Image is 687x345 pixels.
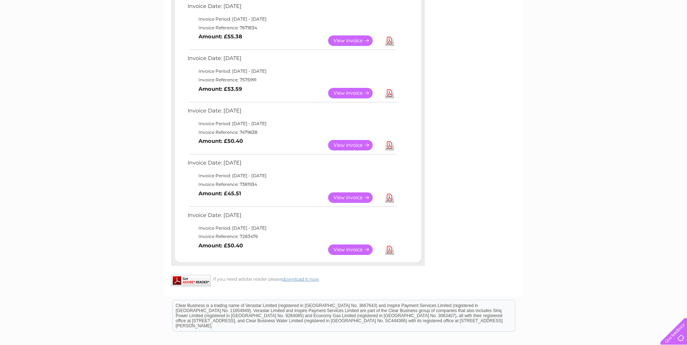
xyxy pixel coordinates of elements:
a: View [328,192,381,203]
a: Contact [639,31,657,36]
a: Download [385,192,394,203]
b: Amount: £45.51 [198,190,241,197]
a: Log out [663,31,680,36]
a: Energy [578,31,594,36]
td: Invoice Date: [DATE] [186,106,398,119]
td: Invoice Period: [DATE] - [DATE] [186,119,398,128]
b: Amount: £50.40 [198,138,243,144]
a: download it now [282,276,319,282]
td: Invoice Reference: 7479638 [186,128,398,137]
a: View [328,35,381,46]
td: Invoice Period: [DATE] - [DATE] [186,15,398,24]
a: View [328,244,381,255]
b: Amount: £53.59 [198,86,242,92]
a: View [328,88,381,98]
td: Invoice Date: [DATE] [186,54,398,67]
img: logo.png [24,19,61,41]
a: Download [385,140,394,150]
td: Invoice Reference: 7671834 [186,24,398,32]
td: Invoice Period: [DATE] - [DATE] [186,67,398,76]
a: 0333 014 3131 [550,4,600,13]
td: Invoice Date: [DATE] [186,158,398,171]
td: Invoice Reference: 7283476 [186,232,398,241]
div: If you need adobe reader please . [171,275,425,282]
a: Water [560,31,573,36]
td: Invoice Date: [DATE] [186,1,398,15]
td: Invoice Period: [DATE] - [DATE] [186,224,398,233]
a: Download [385,35,394,46]
a: Blog [624,31,634,36]
a: Telecoms [598,31,620,36]
a: Download [385,244,394,255]
b: Amount: £50.40 [198,242,243,249]
div: Clear Business is a trading name of Verastar Limited (registered in [GEOGRAPHIC_DATA] No. 3667643... [173,4,515,35]
td: Invoice Reference: 7381934 [186,180,398,189]
b: Amount: £55.38 [198,33,242,40]
a: Download [385,88,394,98]
td: Invoice Reference: 7575991 [186,76,398,84]
td: Invoice Date: [DATE] [186,210,398,224]
td: Invoice Period: [DATE] - [DATE] [186,171,398,180]
a: View [328,140,381,150]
